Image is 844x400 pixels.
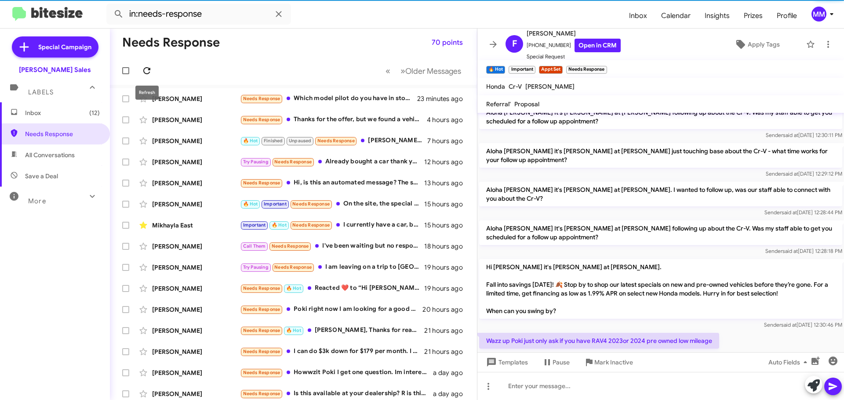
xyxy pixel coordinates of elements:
span: Mark Inactive [594,354,633,370]
span: Needs Response [243,328,280,333]
button: Pause [535,354,577,370]
div: 19 hours ago [424,284,470,293]
div: [PERSON_NAME] helped me [240,136,427,146]
a: Insights [698,3,737,29]
span: said at [781,321,797,328]
span: 🔥 Hot [243,138,258,144]
button: Mark Inactive [577,354,640,370]
div: 15 hours ago [424,221,470,230]
span: 🔥 Hot [243,201,258,207]
span: « [386,65,390,76]
span: Sender [DATE] 12:30:46 PM [764,321,842,328]
div: Reacted ❤️ to “Hi [PERSON_NAME] it's [PERSON_NAME] at [PERSON_NAME]. Fall into savings [DATE]! 🍂 ... [240,283,424,293]
span: Profile [770,3,804,29]
div: I can do $3k down for $179 per month. I mentioned that to your sales rep [240,346,424,357]
span: Prizes [737,3,770,29]
span: Sender [DATE] 12:30:11 PM [766,132,842,138]
span: Save a Deal [25,172,58,180]
div: I've been waiting but no response [240,241,424,251]
div: MM [811,7,826,22]
div: Howwzit Poki I get one question. Im interested in a 2021 Tundra thats coming in at your [GEOGRAPH... [240,368,433,378]
div: Poki right now I am looking for a good deal on a new 2025 odyssey. Would you be against providing... [240,304,422,314]
span: Templates [484,354,528,370]
span: Needs Response [292,201,330,207]
button: Auto Fields [761,354,818,370]
a: Calendar [654,3,698,29]
span: Needs Response [25,130,100,138]
button: 70 points [425,35,470,50]
button: Next [395,62,466,80]
span: Sender [DATE] 12:29:12 PM [766,170,842,177]
div: Already bought a car thank you [240,157,424,167]
div: Hi, is this an automated message? The sales person I talked to was very knowledgeable with the ve... [240,178,424,188]
span: Needs Response [243,117,280,123]
span: Needs Response [274,159,312,165]
div: Refresh [135,86,159,100]
a: Special Campaign [12,36,98,58]
span: Needs Response [243,370,280,375]
small: Needs Response [566,66,607,74]
span: [DATE] 1:24:04 PM [479,351,522,358]
div: 12 hours ago [424,158,470,166]
span: 🔥 Hot [272,222,287,228]
p: Wazz up Poki just only ask if you have RAV4 2023or 2024 pre owned low mileage [479,333,719,349]
span: Labels [28,88,54,96]
p: Hi [PERSON_NAME] it's [PERSON_NAME] at [PERSON_NAME]. Fall into savings [DATE]! 🍂 Stop by to shop... [479,259,842,319]
span: Apply Tags [748,36,780,52]
div: 21 hours ago [424,326,470,335]
span: Older Messages [405,66,461,76]
div: [PERSON_NAME] [152,326,240,335]
span: [PHONE_NUMBER] [527,39,621,52]
div: [PERSON_NAME] [152,389,240,398]
div: [PERSON_NAME] Sales [19,65,91,74]
p: Aloha [PERSON_NAME] it's [PERSON_NAME] at [PERSON_NAME]. I wanted to follow up, was our staff abl... [479,182,842,206]
span: F [512,37,517,51]
div: Thanks for the offer, but we found a vehicle already. I will reach out in the future if I have an... [240,115,427,125]
div: [PERSON_NAME] [152,284,240,293]
p: Aloha [PERSON_NAME] it's [PERSON_NAME] at [PERSON_NAME] just touching base about the Cr-V - what ... [479,143,842,168]
div: [PERSON_NAME] [152,115,240,124]
div: Mikhayla East [152,221,240,230]
span: Needs Response [243,306,280,312]
span: Needs Response [243,285,280,291]
span: Important [264,201,287,207]
span: 🔥 Hot [286,285,301,291]
span: Needs Response [243,180,280,186]
span: Pause [553,354,570,370]
span: Needs Response [292,222,330,228]
div: 18 hours ago [424,242,470,251]
div: [PERSON_NAME] [152,179,240,187]
button: Apply Tags [712,36,802,52]
a: Open in CRM [575,39,621,52]
div: 7 hours ago [427,137,470,145]
h1: Needs Response [122,36,220,50]
div: [PERSON_NAME] [152,263,240,272]
span: Referral' [486,100,511,108]
div: [PERSON_NAME] [152,137,240,145]
span: 🔥 Hot [286,328,301,333]
span: All Conversations [25,151,75,159]
div: [PERSON_NAME], Thanks for reaching out! I have a maint. appt [DATE] @ 9am there at [PERSON_NAME].... [240,325,424,335]
span: Special Campaign [38,43,91,51]
div: [PERSON_NAME] [152,200,240,209]
div: On the site, the special on the pilot is the $429/month lease? [240,199,424,209]
span: Finished [264,138,283,144]
span: Try Pausing [243,159,269,165]
div: 21 hours ago [424,347,470,356]
div: a day ago [433,389,470,398]
span: Inbox [25,108,100,117]
div: Which model pilot do you have in stock? [240,94,417,104]
div: I am leaving on a trip to [GEOGRAPHIC_DATA] [DATE]. I'll be back on [DATE]. [240,262,424,272]
div: 19 hours ago [424,263,470,272]
span: Needs Response [272,243,309,249]
span: Needs Response [243,96,280,101]
span: Proposal [514,100,539,108]
div: Is this available at your dealership? R is this a scam [URL][DOMAIN_NAME] [240,389,433,399]
p: Aloha [PERSON_NAME] It's [PERSON_NAME] at [PERSON_NAME] following up about the Cr-V. Was my staff... [479,220,842,245]
div: [PERSON_NAME] [152,242,240,251]
span: Cr-V [509,83,522,90]
p: Aloha [PERSON_NAME] It's [PERSON_NAME] at [PERSON_NAME] following up about the Cr-V. Was my staff... [479,105,842,129]
a: Inbox [622,3,654,29]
